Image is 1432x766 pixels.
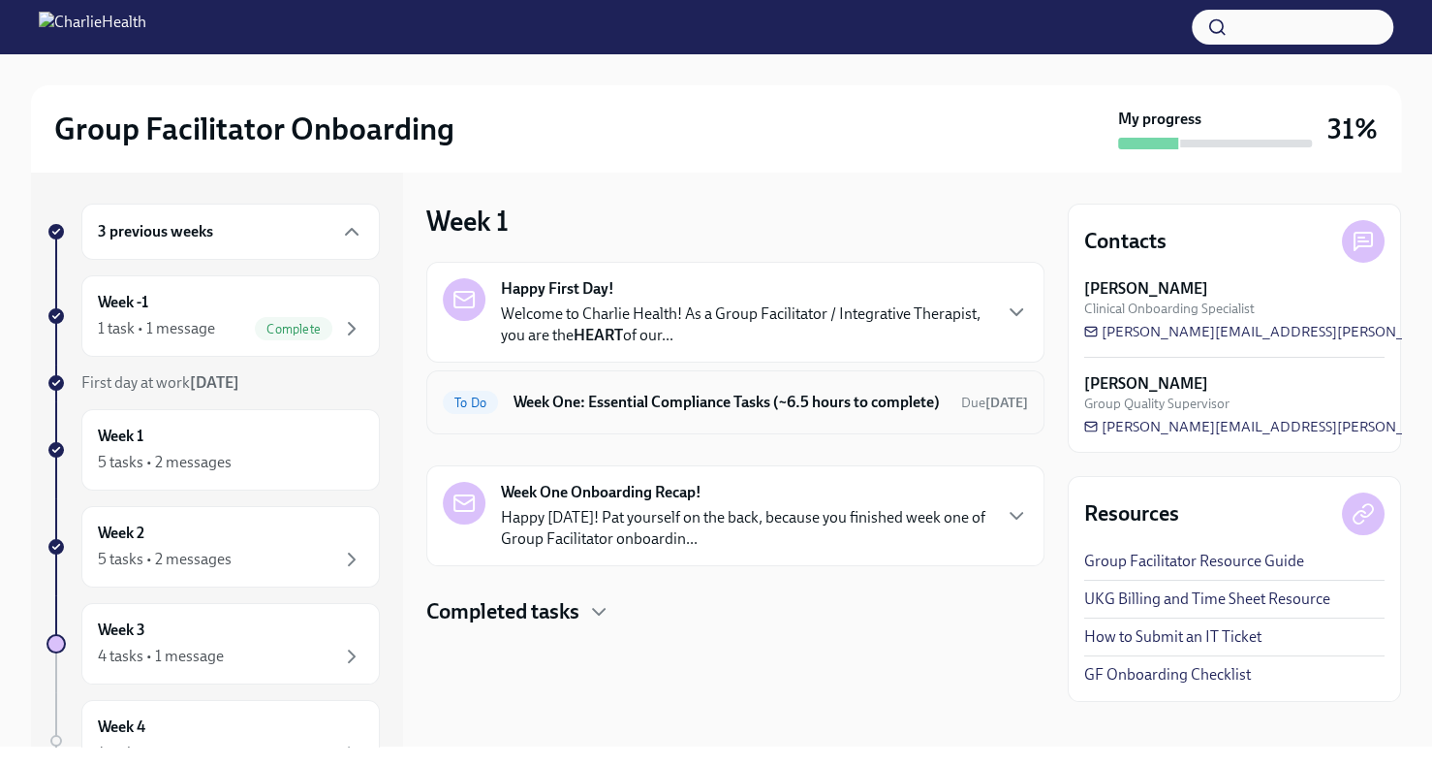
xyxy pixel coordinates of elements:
[98,523,144,544] h6: Week 2
[98,620,145,641] h6: Week 3
[47,409,380,491] a: Week 15 tasks • 2 messages
[98,221,213,242] h6: 3 previous weeks
[98,452,232,473] div: 5 tasks • 2 messages
[574,326,623,344] strong: HEART
[961,395,1028,411] span: Due
[1084,551,1304,572] a: Group Facilitator Resource Guide
[443,387,1028,418] a: To DoWeek One: Essential Compliance Tasks (~6.5 hours to complete)Due[DATE]
[514,392,946,413] h6: Week One: Essential Compliance Tasks (~6.5 hours to complete)
[1327,112,1378,146] h3: 31%
[47,506,380,588] a: Week 25 tasks • 2 messages
[961,394,1028,412] span: October 6th, 2025 09:00
[98,549,232,570] div: 5 tasks • 2 messages
[98,717,145,738] h6: Week 4
[1084,589,1330,610] a: UKG Billing and Time Sheet Resource
[98,743,135,764] div: 1 task
[426,597,579,626] h4: Completed tasks
[81,204,380,260] div: 3 previous weeks
[426,204,509,239] h3: Week 1
[1084,373,1208,395] strong: [PERSON_NAME]
[1084,395,1230,413] span: Group Quality Supervisor
[47,372,380,394] a: First day at work[DATE]
[1084,300,1255,318] span: Clinical Onboarding Specialist
[443,396,498,410] span: To Do
[1084,664,1251,686] a: GF Onboarding Checklist
[255,322,332,336] span: Complete
[501,482,701,503] strong: Week One Onboarding Recap!
[81,373,239,392] span: First day at work
[985,395,1028,411] strong: [DATE]
[501,278,614,300] strong: Happy First Day!
[1084,626,1261,648] a: How to Submit an IT Ticket
[426,597,1044,626] div: Completed tasks
[1084,227,1167,256] h4: Contacts
[501,507,989,550] p: Happy [DATE]! Pat yourself on the back, because you finished week one of Group Facilitator onboar...
[190,373,239,392] strong: [DATE]
[98,426,143,447] h6: Week 1
[39,12,146,43] img: CharlieHealth
[501,303,989,346] p: Welcome to Charlie Health! As a Group Facilitator / Integrative Therapist, you are the of our...
[98,292,148,313] h6: Week -1
[1084,499,1179,528] h4: Resources
[98,318,215,339] div: 1 task • 1 message
[54,110,454,148] h2: Group Facilitator Onboarding
[47,603,380,685] a: Week 34 tasks • 1 message
[98,646,224,667] div: 4 tasks • 1 message
[1118,109,1201,130] strong: My progress
[47,275,380,357] a: Week -11 task • 1 messageComplete
[1084,278,1208,300] strong: [PERSON_NAME]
